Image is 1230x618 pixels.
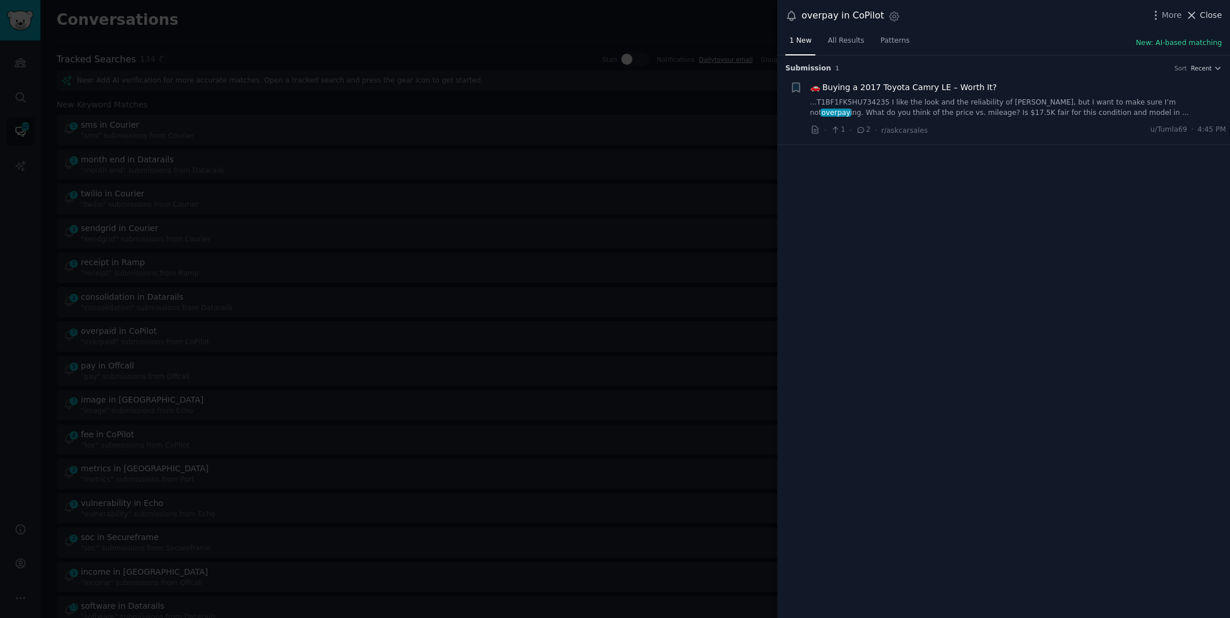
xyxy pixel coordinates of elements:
a: ...T1BF1FK5HU734235 I like the look and the reliability of [PERSON_NAME], but I want to make sure... [810,98,1227,118]
span: r/askcarsales [881,126,928,135]
div: overpay in CoPilot [802,9,884,23]
span: 4:45 PM [1198,125,1226,135]
span: Recent [1191,64,1212,72]
span: 1 [835,65,839,72]
a: All Results [823,32,868,55]
span: 1 [830,125,845,135]
span: · [875,124,877,136]
span: u/Tumla69 [1150,125,1187,135]
a: 🚗 Buying a 2017 Toyota Camry LE – Worth It? [810,81,997,94]
span: · [1191,125,1194,135]
span: · [824,124,826,136]
span: Patterns [881,36,910,46]
button: Close [1186,9,1222,21]
span: overpay [821,109,851,117]
button: More [1150,9,1182,21]
button: New: AI-based matching [1136,38,1222,49]
span: More [1162,9,1182,21]
span: All Results [828,36,864,46]
span: 1 New [789,36,811,46]
span: 2 [856,125,870,135]
div: Sort [1175,64,1187,72]
button: Recent [1191,64,1222,72]
a: Patterns [877,32,914,55]
span: Submission [785,64,831,74]
a: 1 New [785,32,815,55]
span: · [849,124,852,136]
span: Close [1200,9,1222,21]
